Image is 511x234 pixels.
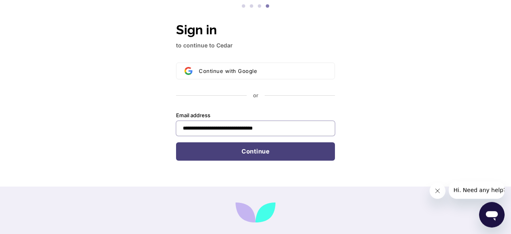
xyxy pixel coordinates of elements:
p: or [253,92,258,99]
button: 3 [255,2,263,10]
img: Sign in with Google [184,67,192,75]
button: 1 [240,2,248,10]
span: Continue with Google [199,68,257,74]
button: Continue [176,142,335,161]
iframe: Button to launch messaging window [479,202,505,228]
button: Sign in with GoogleContinue with Google [176,63,335,79]
p: to continue to Cedar [176,41,335,50]
button: 2 [248,2,255,10]
iframe: Message from company [449,181,505,199]
h1: Sign in [176,20,335,39]
span: Hi. Need any help? [5,6,57,12]
iframe: Close message [430,183,446,199]
label: Email address [176,112,210,119]
button: 4 [263,2,271,10]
